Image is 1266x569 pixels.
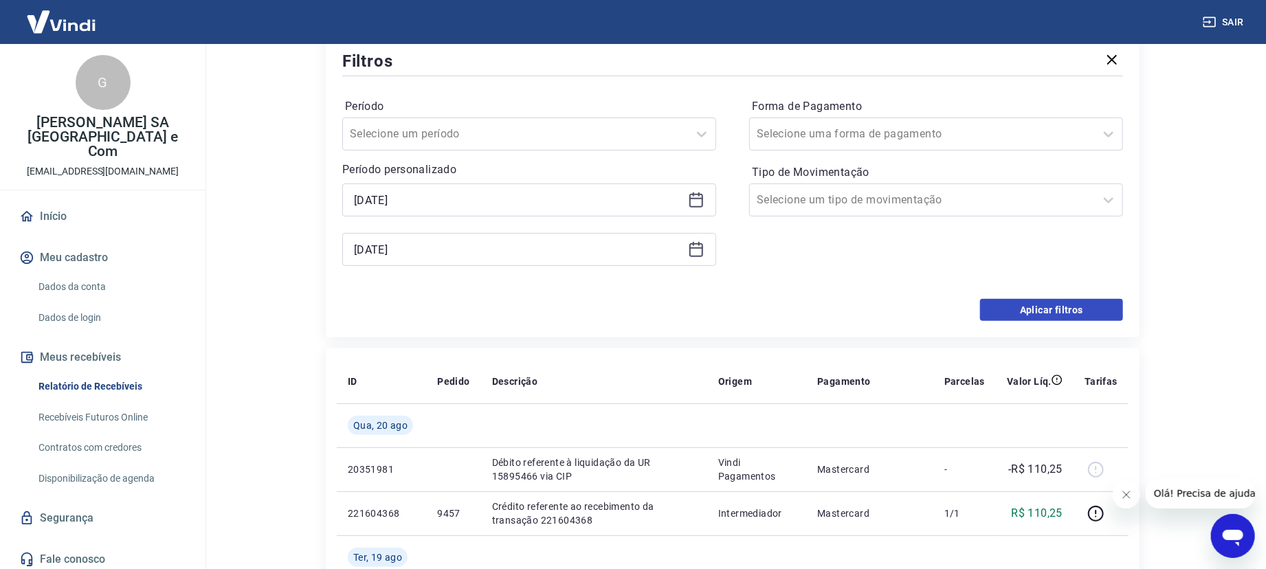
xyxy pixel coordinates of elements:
p: Tarifas [1085,375,1118,388]
h5: Filtros [342,50,393,72]
p: Descrição [492,375,538,388]
p: Origem [718,375,752,388]
label: Tipo de Movimentação [752,164,1120,181]
input: Data final [354,239,682,260]
p: Pedido [437,375,469,388]
p: Mastercard [817,462,922,476]
input: Data inicial [354,190,682,210]
p: Vindi Pagamentos [718,456,795,483]
span: Qua, 20 ago [353,419,408,432]
button: Aplicar filtros [980,299,1123,321]
p: Intermediador [718,506,795,520]
p: 221604368 [348,506,415,520]
p: 1/1 [944,506,985,520]
p: ID [348,375,357,388]
p: 9457 [437,506,469,520]
a: Contratos com credores [33,434,189,462]
img: Vindi [16,1,106,43]
p: Mastercard [817,506,922,520]
iframe: Mensagem da empresa [1146,478,1255,509]
a: Segurança [16,503,189,533]
span: Ter, 19 ago [353,550,402,564]
a: Dados da conta [33,273,189,301]
p: Crédito referente ao recebimento da transação 221604368 [492,500,696,527]
a: Dados de login [33,304,189,332]
p: -R$ 110,25 [1008,461,1063,478]
a: Recebíveis Futuros Online [33,403,189,432]
label: Período [345,98,713,115]
p: [PERSON_NAME] SA [GEOGRAPHIC_DATA] e Com [11,115,195,159]
span: Olá! Precisa de ajuda? [8,10,115,21]
p: - [944,462,985,476]
button: Meus recebíveis [16,342,189,372]
a: Relatório de Recebíveis [33,372,189,401]
a: Início [16,201,189,232]
p: R$ 110,25 [1012,505,1063,522]
p: Pagamento [817,375,871,388]
iframe: Fechar mensagem [1113,481,1140,509]
button: Sair [1200,10,1250,35]
label: Forma de Pagamento [752,98,1120,115]
iframe: Botão para abrir a janela de mensagens [1211,514,1255,558]
p: [EMAIL_ADDRESS][DOMAIN_NAME] [27,164,179,179]
p: Débito referente à liquidação da UR 15895466 via CIP [492,456,696,483]
p: Período personalizado [342,161,716,178]
p: 20351981 [348,462,415,476]
a: Disponibilização de agenda [33,465,189,493]
p: Parcelas [944,375,985,388]
p: Valor Líq. [1007,375,1052,388]
button: Meu cadastro [16,243,189,273]
div: G [76,55,131,110]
